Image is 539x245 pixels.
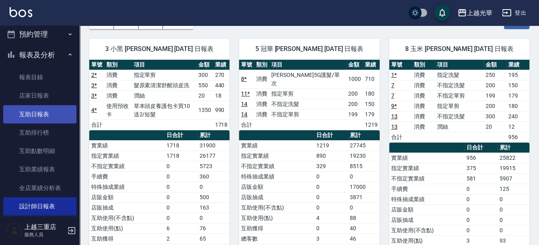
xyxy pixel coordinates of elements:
[484,101,507,111] td: 200
[314,151,347,161] td: 890
[6,223,22,239] img: Person
[314,130,347,141] th: 日合計
[3,123,76,142] a: 互助排行榜
[239,120,254,130] td: 合計
[239,202,314,213] td: 互助使用(不含點)
[165,151,198,161] td: 1718
[467,8,492,18] div: 上越光華
[198,171,229,182] td: 360
[239,140,314,151] td: 實業績
[506,70,529,80] td: 195
[346,109,363,120] td: 199
[465,153,498,163] td: 956
[506,60,529,70] th: 業績
[412,111,435,122] td: 消費
[10,7,32,17] img: Logo
[3,179,76,197] a: 全店業績分析表
[239,182,314,192] td: 店販金額
[241,101,247,107] a: 14
[89,182,165,192] td: 特殊抽成業績
[132,90,196,101] td: 潤絲
[465,173,498,184] td: 581
[3,216,76,234] a: 設計師業績分析表
[391,123,398,130] a: 13
[165,223,198,233] td: 6
[314,223,347,233] td: 0
[465,163,498,173] td: 375
[196,90,213,101] td: 20
[3,86,76,105] a: 店家日報表
[89,202,165,213] td: 店販抽成
[132,101,196,120] td: 草本頭皮養護包卡買10送2/短髮
[213,90,230,101] td: 18
[165,130,198,141] th: 日合計
[412,122,435,132] td: 消費
[3,24,76,45] button: 預約管理
[3,105,76,123] a: 互助日報表
[363,70,380,88] td: 710
[104,70,132,80] td: 消費
[89,60,104,70] th: 單號
[198,161,229,171] td: 5723
[498,163,529,173] td: 19915
[498,143,529,153] th: 累計
[239,161,314,171] td: 不指定實業績
[165,171,198,182] td: 0
[484,122,507,132] td: 20
[389,173,465,184] td: 不指定實業績
[498,204,529,215] td: 0
[89,161,165,171] td: 不指定實業績
[89,192,165,202] td: 店販金額
[465,143,498,153] th: 日合計
[269,70,346,88] td: [PERSON_NAME]5G護髮/單次
[24,231,65,238] p: 服務人員
[104,80,132,90] td: 消費
[498,225,529,235] td: 0
[348,182,380,192] td: 17000
[484,90,507,101] td: 199
[389,153,465,163] td: 實業績
[198,223,229,233] td: 76
[249,45,370,53] span: 5 冠華 [PERSON_NAME] [DATE] 日報表
[498,215,529,225] td: 0
[314,202,347,213] td: 0
[389,204,465,215] td: 店販金額
[412,90,435,101] td: 消費
[454,5,496,21] button: 上越光華
[239,213,314,223] td: 互助使用(點)
[239,151,314,161] td: 指定實業績
[346,60,363,70] th: 金額
[3,160,76,178] a: 互助業績報表
[498,153,529,163] td: 25822
[465,225,498,235] td: 0
[484,111,507,122] td: 300
[196,80,213,90] td: 550
[435,80,483,90] td: 不指定洗髮
[465,204,498,215] td: 0
[499,6,529,20] button: 登出
[348,151,380,161] td: 19230
[346,70,363,88] td: 1000
[506,132,529,142] td: 956
[165,192,198,202] td: 0
[363,88,380,99] td: 180
[391,92,394,99] a: 7
[435,90,483,101] td: 不指定單剪
[198,140,229,151] td: 31900
[314,213,347,223] td: 4
[506,90,529,101] td: 179
[241,111,247,118] a: 14
[363,109,380,120] td: 179
[435,60,483,70] th: 項目
[465,215,498,225] td: 0
[198,192,229,202] td: 500
[314,182,347,192] td: 0
[213,101,230,120] td: 990
[213,60,230,70] th: 業績
[465,184,498,194] td: 0
[165,182,198,192] td: 0
[389,184,465,194] td: 手續費
[348,130,380,141] th: 累計
[348,213,380,223] td: 88
[269,60,346,70] th: 項目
